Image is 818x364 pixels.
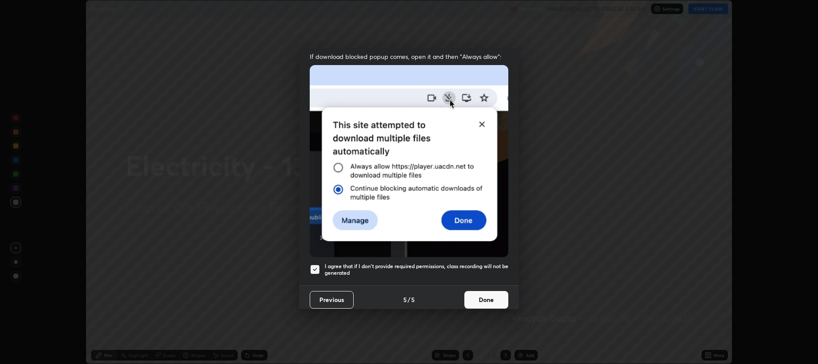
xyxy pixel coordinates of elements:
h5: I agree that if I don't provide required permissions, class recording will not be generated [325,263,508,277]
h4: / [408,295,410,304]
img: downloads-permission-blocked.gif [310,65,508,257]
button: Done [464,291,508,309]
button: Previous [310,291,354,309]
span: If download blocked popup comes, open it and then "Always allow": [310,52,508,61]
h4: 5 [403,295,407,304]
h4: 5 [411,295,415,304]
